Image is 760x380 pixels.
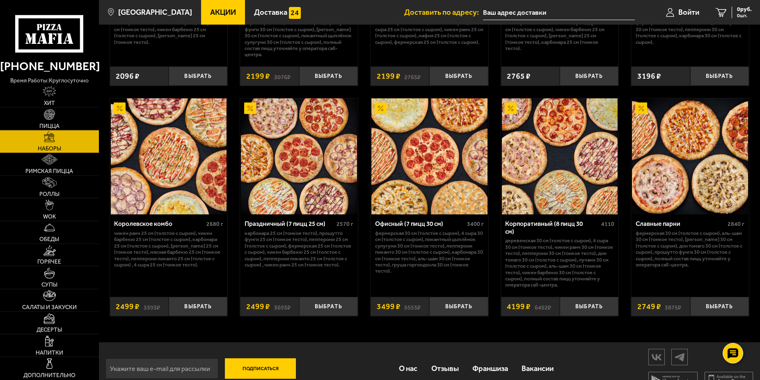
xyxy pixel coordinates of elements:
img: Акционный [635,102,647,114]
span: 2499 ₽ [116,303,140,310]
span: Роллы [39,191,60,197]
img: Акционный [375,102,387,114]
img: 15daf4d41897b9f0e9f617042186c801.svg [289,7,301,19]
s: 6452 ₽ [535,303,551,310]
span: Римская пицца [25,168,73,174]
button: Выбрать [169,66,227,86]
span: 3196 ₽ [637,72,661,80]
button: Выбрать [560,66,618,86]
span: Пицца [39,123,60,129]
p: Фермерская 30 см (толстое с сыром), 4 сыра 30 см (толстое с сыром), Пикантный цыплёнок сулугуни 3... [375,230,484,274]
button: Подписаться [225,358,296,379]
s: 3875 ₽ [665,303,681,310]
img: Акционный [505,102,517,114]
span: Салаты и закуски [22,305,77,310]
span: Войти [678,9,699,16]
span: Дополнительно [23,373,76,378]
span: 3400 г [467,221,484,228]
div: Офисный (7 пицц 30 см) [375,220,465,228]
span: 2499 ₽ [246,303,270,310]
s: 2765 ₽ [404,72,421,80]
s: 3693 ₽ [274,303,291,310]
img: Славные парни [632,98,748,214]
span: 2765 ₽ [507,72,531,80]
s: 3076 ₽ [274,72,291,80]
button: Выбрать [429,66,488,86]
a: АкционныйПраздничный (7 пицц 25 см) [240,98,358,214]
p: Фермерская 30 см (тонкое тесто), Чикен Ранч 30 см (тонкое тесто), Пепперони 30 см (толстое с сыро... [636,20,744,45]
button: Выбрать [690,66,749,86]
a: АкционныйСлавные парни [631,98,749,214]
span: 0 руб. [737,7,752,12]
s: 5553 ₽ [404,303,421,310]
span: 2096 ₽ [116,72,140,80]
input: Ваш адрес доставки [483,5,635,20]
p: Карбонара 25 см (тонкое тесто), Прошутто Фунги 25 см (тонкое тесто), Пепперони 25 см (толстое с с... [245,230,353,268]
a: АкционныйКорпоративный (8 пицц 30 см) [501,98,619,214]
img: Акционный [244,102,256,114]
p: Чикен Ранч 25 см (толстое с сыром), Дракон 25 см (толстое с сыром), Чикен Барбекю 25 см (толстое ... [505,20,614,51]
p: Пепперони 25 см (толстое с сыром), 4 сыра 25 см (тонкое тесто), Чикен Барбекю 25 см (толстое с сы... [114,20,223,45]
button: Выбрать [299,297,358,316]
span: Доставить по адресу: [404,9,483,16]
span: 2199 ₽ [246,72,270,80]
span: Напитки [36,350,63,356]
span: Супы [41,282,57,288]
span: [GEOGRAPHIC_DATA] [118,9,192,16]
div: Славные парни [636,220,726,228]
img: Акционный [114,102,126,114]
a: АкционныйОфисный (7 пицц 30 см) [371,98,488,214]
div: Корпоративный (8 пицц 30 см) [505,220,599,235]
span: Хит [44,100,55,106]
span: Обеды [39,237,59,242]
span: 0 шт. [737,13,752,18]
img: tg [672,350,687,364]
button: Выбрать [560,297,618,316]
div: Праздничный (7 пицц 25 см) [245,220,334,228]
p: Деревенская 30 см (толстое с сыром), 4 сыра 30 см (тонкое тесто), Чикен Ранч 30 см (тонкое тесто)... [505,237,614,288]
span: 4110 [601,221,614,228]
span: Горячее [37,259,61,265]
span: 2840 г [728,221,744,228]
img: Офисный (7 пицц 30 см) [371,98,488,214]
a: АкционныйКоролевское комбо [110,98,228,214]
img: Корпоративный (8 пицц 30 см) [502,98,618,214]
span: Наборы [38,146,61,152]
p: Чикен Ранч 25 см (толстое с сыром), Чикен Барбекю 25 см (толстое с сыром), Карбонара 25 см (толст... [114,230,223,268]
button: Выбрать [299,66,358,86]
span: 4199 ₽ [507,303,531,310]
p: Фермерская 30 см (толстое с сыром), Аль-Шам 30 см (тонкое тесто), [PERSON_NAME] 30 см (толстое с ... [636,230,744,268]
button: Выбрать [169,297,227,316]
p: Карбонара 30 см (толстое с сыром), Прошутто Фунги 30 см (толстое с сыром), [PERSON_NAME] 30 см (т... [245,20,353,58]
button: Выбрать [690,297,749,316]
span: Доставка [254,9,287,16]
button: Выбрать [429,297,488,316]
span: Акции [210,9,236,16]
img: Праздничный (7 пицц 25 см) [241,98,357,214]
span: 3499 ₽ [377,303,401,310]
span: 2570 г [337,221,353,228]
img: vk [649,350,664,364]
span: 2749 ₽ [637,303,661,310]
img: Королевское комбо [111,98,227,214]
span: WOK [43,214,56,220]
input: Укажите ваш e-mail для рассылки [105,358,218,379]
p: Мясная Барбекю 25 см (толстое с сыром), 4 сыра 25 см (толстое с сыром), Чикен Ранч 25 см (толстое... [375,20,484,45]
span: 2199 ₽ [377,72,401,80]
div: Королевское комбо [114,220,204,228]
span: Десерты [37,327,62,333]
span: 2680 г [206,221,223,228]
s: 3393 ₽ [144,303,160,310]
